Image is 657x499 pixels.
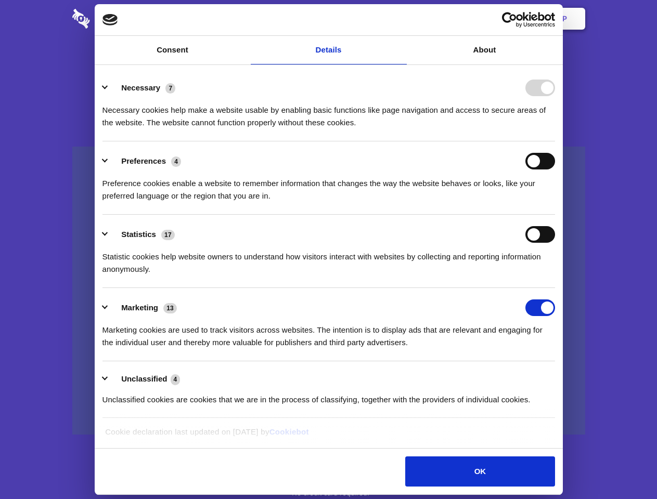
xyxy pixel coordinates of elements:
a: Login [472,3,517,35]
div: Statistic cookies help website owners to understand how visitors interact with websites by collec... [102,243,555,275]
span: 13 [163,303,177,313]
label: Necessary [121,83,160,92]
a: Wistia video thumbnail [72,147,585,435]
button: Necessary (7) [102,80,182,96]
button: Unclassified (4) [102,373,187,386]
button: Statistics (17) [102,226,182,243]
div: Preference cookies enable a website to remember information that changes the way the website beha... [102,169,555,202]
h4: Auto-redaction of sensitive data, encrypted data sharing and self-destructing private chats. Shar... [72,95,585,129]
button: OK [405,456,555,487]
a: Consent [95,36,251,64]
iframe: Drift Widget Chat Controller [605,447,645,487]
span: 4 [171,374,181,385]
label: Preferences [121,156,166,165]
h1: Eliminate Slack Data Loss. [72,47,585,84]
div: Marketing cookies are used to track visitors across websites. The intention is to display ads tha... [102,316,555,349]
a: About [407,36,563,64]
button: Marketing (13) [102,299,184,316]
label: Statistics [121,230,156,239]
div: Necessary cookies help make a website usable by enabling basic functions like page navigation and... [102,96,555,129]
button: Preferences (4) [102,153,188,169]
a: Pricing [305,3,351,35]
span: 17 [161,230,175,240]
a: Contact [422,3,470,35]
span: 7 [165,83,175,94]
img: logo [102,14,118,25]
img: logo-wordmark-white-trans-d4663122ce5f474addd5e946df7df03e33cb6a1c49d2221995e7729f52c070b2.svg [72,9,161,29]
span: 4 [171,156,181,167]
div: Cookie declaration last updated on [DATE] by [97,426,560,446]
a: Usercentrics Cookiebot - opens in a new window [464,12,555,28]
a: Cookiebot [269,427,309,436]
div: Unclassified cookies are cookies that we are in the process of classifying, together with the pro... [102,386,555,406]
a: Details [251,36,407,64]
label: Marketing [121,303,158,312]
